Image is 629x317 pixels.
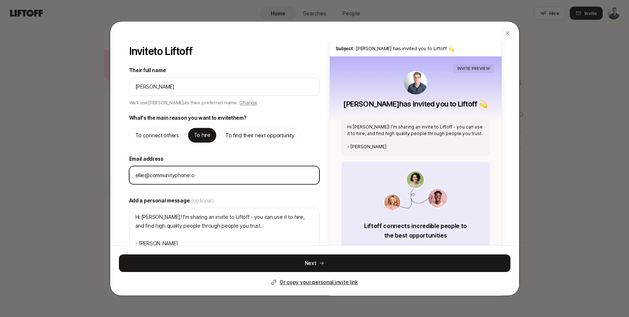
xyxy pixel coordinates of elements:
p: We'll use [PERSON_NAME] as their preferred name. [129,99,257,108]
p: INVITE PREVIEW [457,65,490,72]
p: STEP 1 of 2 [129,37,153,44]
p: Liftoff connects incredible people to the best opportunities [363,221,468,240]
span: Subject: [336,45,355,51]
p: To connect others [135,131,179,140]
button: Next [119,254,510,272]
p: Or copy your personal invite link [280,278,358,287]
p: [PERSON_NAME] has invited you to Liftoff 💫 [336,45,496,52]
p: To find their next opportunity [225,131,295,140]
label: Their full name [129,66,319,75]
button: Or copy your personal invite link [271,278,358,287]
p: Invite to Liftoff [129,45,192,57]
input: e.g. Liv Carter [135,82,313,91]
img: invite_value_prop.png [383,171,448,211]
input: Enter their email address [135,171,310,180]
span: Change [239,100,257,105]
p: What's the main reason you want to invite them ? [129,113,247,122]
span: (optional) [191,196,214,205]
label: Email address [129,154,319,163]
textarea: Hi [PERSON_NAME]! I'm sharing an invite to Liftoff - you can use it to hire, and find high qualit... [129,208,319,253]
img: James [404,71,427,94]
p: To hire [194,131,210,139]
label: Add a personal message [129,196,319,205]
p: [PERSON_NAME] has invited you to Liftoff 💫 [343,99,487,109]
div: Hi [PERSON_NAME]! I'm sharing an invite to Liftoff - you can use it to hire, and find high qualit... [341,118,490,156]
